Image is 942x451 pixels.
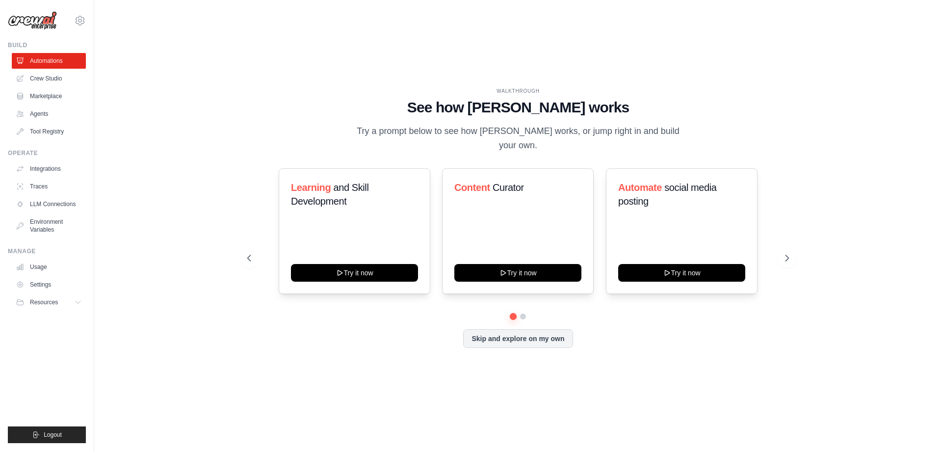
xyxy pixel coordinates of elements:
button: Resources [12,294,86,310]
a: Agents [12,106,86,122]
img: Logo [8,11,57,30]
span: Learning [291,182,331,193]
p: Try a prompt below to see how [PERSON_NAME] works, or jump right in and build your own. [353,124,683,153]
a: Traces [12,179,86,194]
button: Try it now [454,264,581,282]
span: Content [454,182,490,193]
button: Try it now [618,264,745,282]
a: Integrations [12,161,86,177]
span: social media posting [618,182,717,207]
button: Try it now [291,264,418,282]
button: Skip and explore on my own [463,329,573,348]
div: Manage [8,247,86,255]
div: Operate [8,149,86,157]
div: Build [8,41,86,49]
button: Logout [8,426,86,443]
div: WALKTHROUGH [247,87,789,95]
a: Marketplace [12,88,86,104]
a: Crew Studio [12,71,86,86]
span: Resources [30,298,58,306]
span: Automate [618,182,662,193]
h1: See how [PERSON_NAME] works [247,99,789,116]
a: Automations [12,53,86,69]
a: LLM Connections [12,196,86,212]
span: Logout [44,431,62,439]
a: Settings [12,277,86,292]
a: Environment Variables [12,214,86,238]
iframe: Chat Widget [893,404,942,451]
a: Usage [12,259,86,275]
a: Tool Registry [12,124,86,139]
span: Curator [493,182,524,193]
